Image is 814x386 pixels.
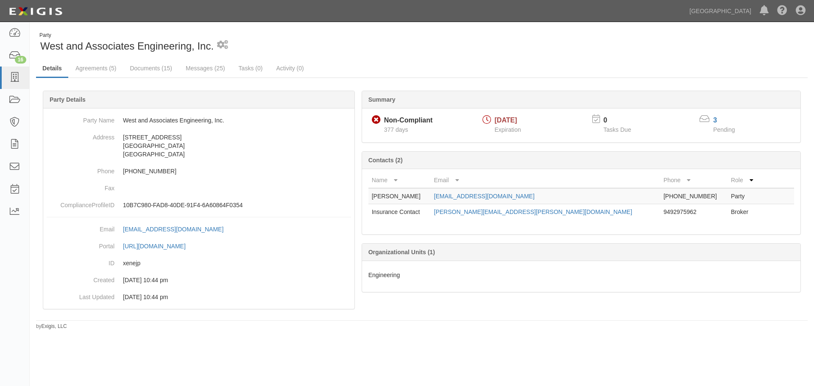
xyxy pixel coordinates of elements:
b: Summary [368,96,396,103]
span: Expiration [495,126,521,133]
dt: ComplianceProfileID [47,197,114,209]
img: logo-5460c22ac91f19d4615b14bd174203de0afe785f0fc80cf4dbbc73dc1793850b.png [6,4,65,19]
td: Broker [728,204,760,220]
span: Since 09/19/2024 [384,126,408,133]
div: Party [39,32,214,39]
th: Name [368,172,431,188]
a: Tasks (0) [232,60,269,77]
dt: Created [47,272,114,284]
div: 16 [15,56,26,64]
i: Non-Compliant [372,116,381,125]
th: Email [431,172,660,188]
td: [PERSON_NAME] [368,188,431,204]
dd: 08/05/2024 10:44 pm [47,272,351,289]
a: Details [36,60,68,78]
dt: Portal [47,238,114,250]
dd: xenejp [47,255,351,272]
dt: Last Updated [47,289,114,301]
b: Party Details [50,96,86,103]
dt: Fax [47,180,114,192]
a: Messages (25) [179,60,231,77]
dt: Email [47,221,114,233]
span: Tasks Due [603,126,631,133]
div: [EMAIL_ADDRESS][DOMAIN_NAME] [123,225,223,233]
td: Party [728,188,760,204]
dt: Party Name [47,112,114,125]
dd: 08/05/2024 10:44 pm [47,289,351,305]
div: West and Associates Engineering, Inc. [36,32,415,53]
b: Contacts (2) [368,157,403,164]
dd: [STREET_ADDRESS] [GEOGRAPHIC_DATA] [GEOGRAPHIC_DATA] [47,129,351,163]
td: [PHONE_NUMBER] [660,188,728,204]
dd: West and Associates Engineering, Inc. [47,112,351,129]
span: Engineering [368,272,400,278]
th: Role [728,172,760,188]
p: 10B7C980-FAD8-40DE-91F4-6A60864F0354 [123,201,351,209]
a: Exigis, LLC [42,323,67,329]
a: 3 [713,117,717,124]
span: West and Associates Engineering, Inc. [40,40,214,52]
th: Phone [660,172,728,188]
td: 9492975962 [660,204,728,220]
a: Documents (15) [123,60,178,77]
a: [PERSON_NAME][EMAIL_ADDRESS][PERSON_NAME][DOMAIN_NAME] [434,208,633,215]
dd: [PHONE_NUMBER] [47,163,351,180]
div: Non-Compliant [384,116,433,125]
td: Insurance Contact [368,204,431,220]
small: by [36,323,67,330]
span: [DATE] [495,117,517,124]
a: Agreements (5) [69,60,123,77]
i: Help Center - Complianz [777,6,787,16]
dt: ID [47,255,114,267]
b: Organizational Units (1) [368,249,435,255]
a: [EMAIL_ADDRESS][DOMAIN_NAME] [434,193,535,200]
p: 0 [603,116,641,125]
span: Pending [713,126,735,133]
a: [EMAIL_ADDRESS][DOMAIN_NAME] [123,226,233,233]
a: Activity (0) [270,60,310,77]
a: [GEOGRAPHIC_DATA] [685,3,755,19]
i: 1 scheduled workflow [217,41,228,50]
a: [URL][DOMAIN_NAME] [123,243,195,250]
dt: Address [47,129,114,142]
dt: Phone [47,163,114,175]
